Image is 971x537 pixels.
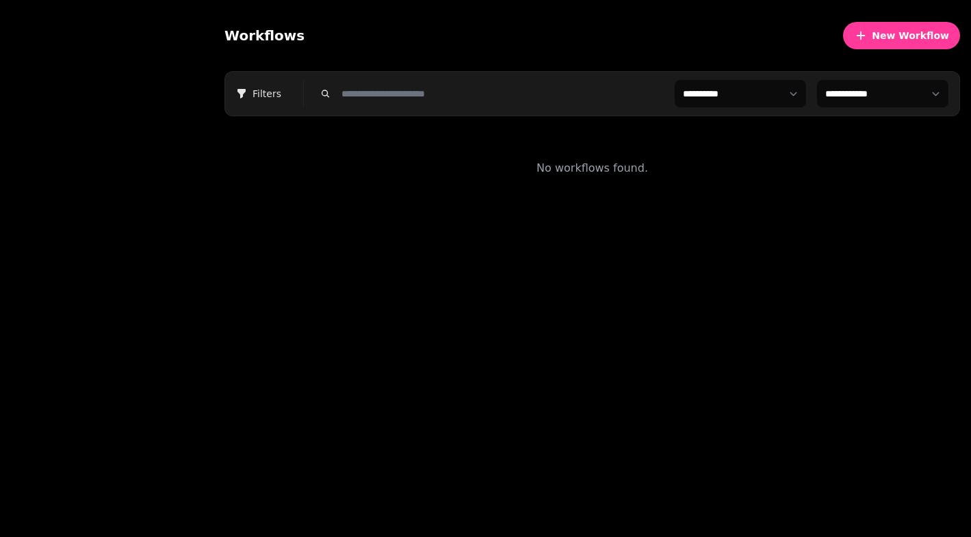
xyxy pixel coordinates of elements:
[817,80,948,107] select: Filter workflows by status
[336,84,664,103] input: Search workflows by name
[843,22,960,49] button: New Workflow
[872,31,949,40] span: New Workflow
[675,80,806,107] select: Filter workflows by venue
[236,87,292,101] span: Filters
[536,160,648,176] p: No workflows found.
[224,26,305,45] h2: Workflows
